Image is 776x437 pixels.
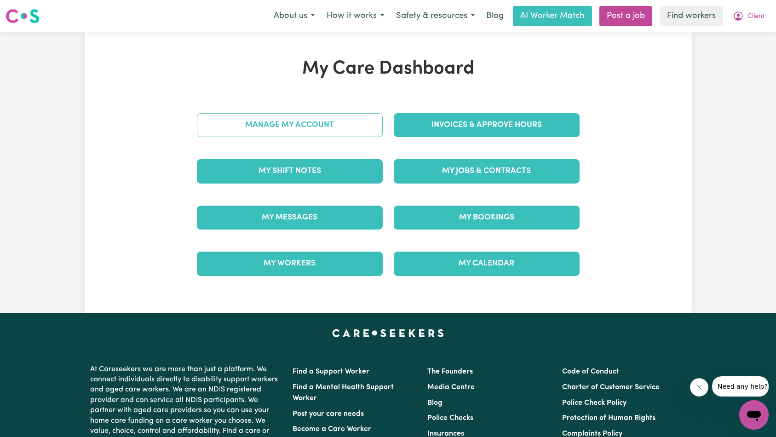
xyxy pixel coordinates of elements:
a: Careseekers home page [332,329,444,337]
a: My Calendar [394,252,580,276]
a: Invoices & Approve Hours [394,113,580,137]
a: Post your care needs [293,410,364,418]
h1: My Care Dashboard [191,58,585,80]
a: Find a Mental Health Support Worker [293,384,394,402]
a: My Messages [197,206,383,230]
a: Protection of Human Rights [562,414,655,422]
a: Blog [427,399,443,407]
a: AI Worker Match [513,6,592,26]
img: Careseekers logo [6,8,40,24]
a: Police Checks [427,414,473,422]
iframe: Message from company [712,376,769,397]
button: How it works [321,6,390,26]
iframe: Close message [690,378,708,397]
a: My Jobs & Contracts [394,159,580,183]
button: About us [268,6,321,26]
iframe: Button to launch messaging window [739,400,769,430]
a: My Shift Notes [197,159,383,183]
a: Post a job [599,6,652,26]
a: Become a Care Worker [293,425,371,433]
a: Find workers [660,6,723,26]
a: Blog [481,6,509,26]
span: Client [747,11,765,22]
a: Police Check Policy [562,399,627,407]
a: Media Centre [427,384,475,391]
a: My Workers [197,252,383,276]
button: My Account [727,6,770,26]
a: Code of Conduct [562,368,619,375]
a: Find a Support Worker [293,368,369,375]
button: Safety & resources [390,6,481,26]
a: Charter of Customer Service [562,384,660,391]
a: My Bookings [394,206,580,230]
a: Manage My Account [197,113,383,137]
a: The Founders [427,368,473,375]
a: Careseekers logo [6,6,40,27]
